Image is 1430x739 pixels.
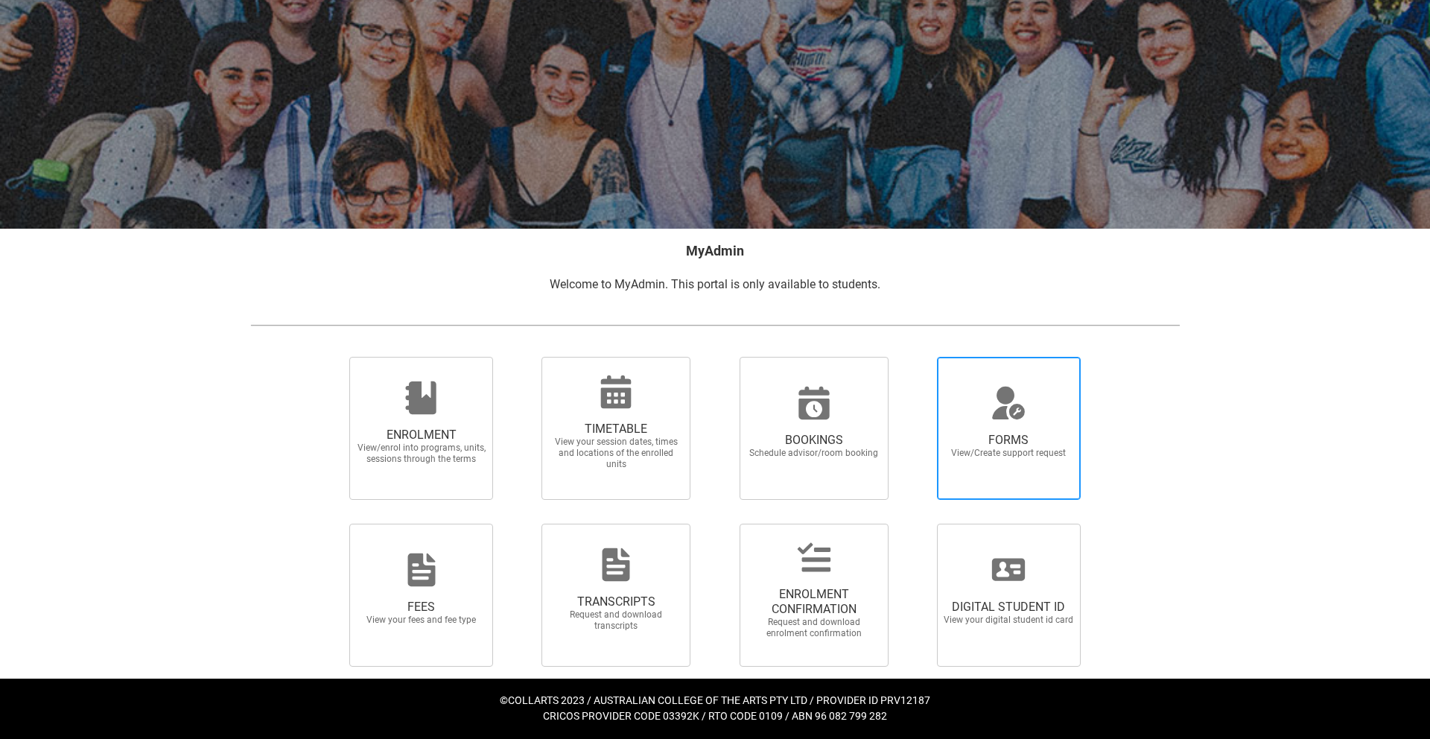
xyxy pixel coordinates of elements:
[749,587,880,617] span: ENROLMENT CONFIRMATION
[749,433,880,448] span: BOOKINGS
[356,443,487,465] span: View/enrol into programs, units, sessions through the terms
[749,617,880,639] span: Request and download enrolment confirmation
[749,448,880,459] span: Schedule advisor/room booking
[550,277,880,291] span: Welcome to MyAdmin. This portal is only available to students.
[356,600,487,615] span: FEES
[943,615,1074,626] span: View your digital student id card
[356,615,487,626] span: View your fees and fee type
[250,241,1180,261] h2: MyAdmin
[943,448,1074,459] span: View/Create support request
[943,433,1074,448] span: FORMS
[943,600,1074,615] span: DIGITAL STUDENT ID
[356,428,487,443] span: ENROLMENT
[550,594,681,609] span: TRANSCRIPTS
[550,422,681,437] span: TIMETABLE
[550,437,681,470] span: View your session dates, times and locations of the enrolled units
[550,609,681,632] span: Request and download transcripts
